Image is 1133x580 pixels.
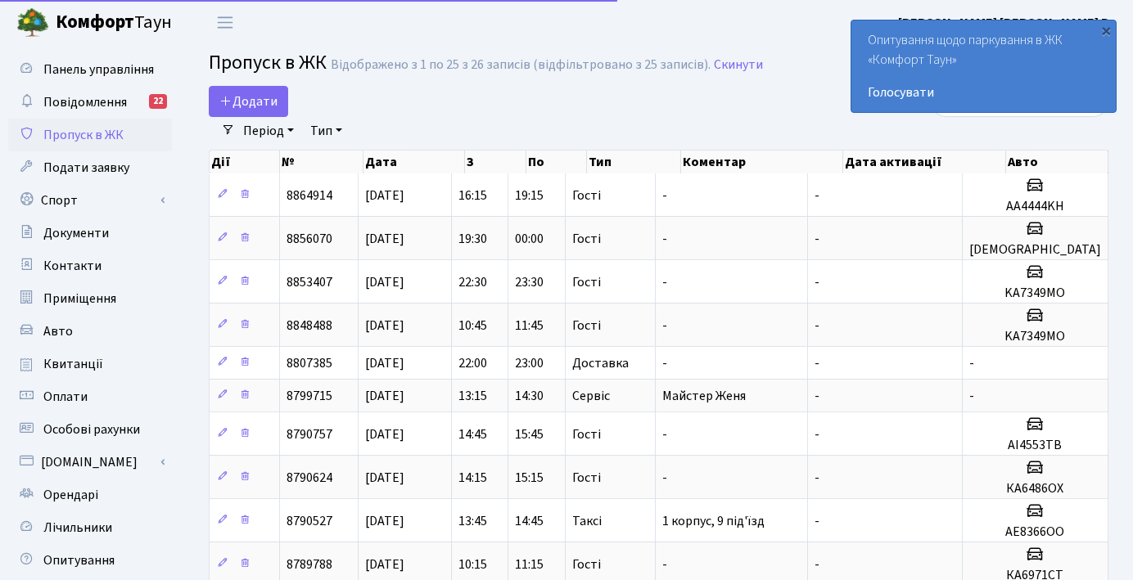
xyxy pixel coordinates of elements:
[662,230,667,248] span: -
[458,387,487,405] span: 13:15
[209,48,327,77] span: Пропуск в ЖК
[458,317,487,335] span: 10:45
[458,230,487,248] span: 19:30
[363,151,466,173] th: Дата
[526,151,587,173] th: По
[43,551,115,569] span: Опитування
[515,354,544,372] span: 23:00
[287,230,332,248] span: 8856070
[587,151,682,173] th: Тип
[843,151,1006,173] th: Дата активації
[458,425,487,443] span: 14:45
[815,425,819,443] span: -
[8,380,172,413] a: Оплати
[8,544,172,577] a: Опитування
[515,273,544,291] span: 23:30
[662,273,667,291] span: -
[365,387,404,405] span: [DATE]
[8,348,172,380] a: Квитанції
[149,94,167,109] div: 22
[969,438,1101,453] h5: АІ4553ТВ
[662,469,667,487] span: -
[662,317,667,335] span: -
[8,479,172,511] a: Орендарі
[458,354,487,372] span: 22:00
[572,319,601,332] span: Гості
[815,187,819,205] span: -
[43,486,98,504] span: Орендарі
[572,515,602,528] span: Таксі
[209,86,288,117] a: Додати
[815,555,819,573] span: -
[515,230,544,248] span: 00:00
[8,315,172,348] a: Авто
[8,119,172,151] a: Пропуск в ЖК
[8,446,172,479] a: [DOMAIN_NAME]
[287,425,332,443] span: 8790757
[815,469,819,487] span: -
[515,387,544,405] span: 14:30
[56,9,172,37] span: Таун
[16,7,49,39] img: logo.png
[458,512,487,530] span: 13:45
[458,469,487,487] span: 14:15
[365,469,404,487] span: [DATE]
[1098,22,1114,38] div: ×
[572,471,601,484] span: Гості
[969,329,1101,344] h5: KA7349MO
[662,387,746,405] span: Майстер Женя
[572,389,610,402] span: Сервіс
[205,9,246,36] button: Переключити навігацію
[572,428,601,441] span: Гості
[572,558,601,571] span: Гості
[515,317,544,335] span: 11:45
[969,199,1101,214] h5: AA4444KН
[815,512,819,530] span: -
[8,217,172,250] a: Документи
[572,232,601,245] span: Гості
[56,9,134,35] b: Комфорт
[8,250,172,282] a: Контакти
[815,230,819,248] span: -
[8,53,172,86] a: Панель управління
[969,524,1101,540] h5: АЕ8366ОО
[815,354,819,372] span: -
[43,322,73,340] span: Авто
[365,425,404,443] span: [DATE]
[572,357,629,370] span: Доставка
[43,519,112,537] span: Лічильники
[43,126,124,144] span: Пропуск в ЖК
[898,13,1113,33] a: [PERSON_NAME] [PERSON_NAME] В.
[815,387,819,405] span: -
[969,387,974,405] span: -
[515,469,544,487] span: 15:15
[43,420,140,438] span: Особові рахунки
[287,512,332,530] span: 8790527
[304,117,349,145] a: Тип
[43,388,88,406] span: Оплати
[365,555,404,573] span: [DATE]
[1006,151,1108,173] th: Авто
[969,481,1101,497] h5: КА6486ОХ
[572,276,601,289] span: Гості
[515,555,544,573] span: 11:15
[662,512,765,530] span: 1 корпус, 9 під'їзд
[515,512,544,530] span: 14:45
[465,151,526,173] th: З
[43,93,127,111] span: Повідомлення
[219,92,278,110] span: Додати
[365,317,404,335] span: [DATE]
[287,317,332,335] span: 8848488
[458,273,487,291] span: 22:30
[43,159,129,177] span: Подати заявку
[662,425,667,443] span: -
[43,257,102,275] span: Контакти
[287,187,332,205] span: 8864914
[969,354,974,372] span: -
[8,184,172,217] a: Спорт
[662,354,667,372] span: -
[365,512,404,530] span: [DATE]
[287,555,332,573] span: 8789788
[662,187,667,205] span: -
[714,57,763,73] a: Скинути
